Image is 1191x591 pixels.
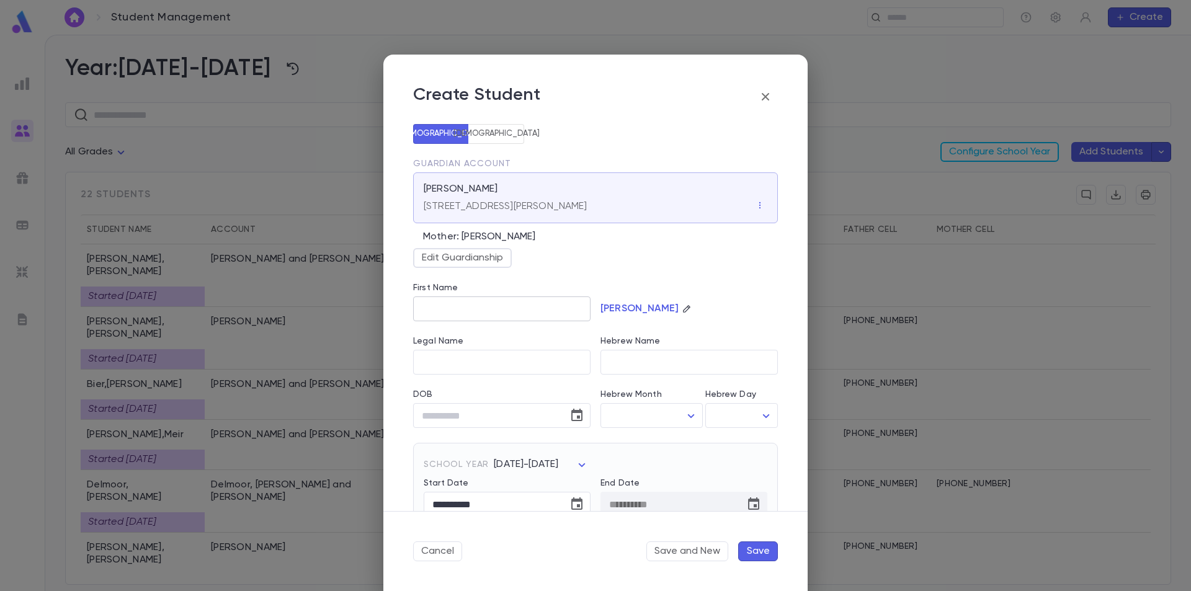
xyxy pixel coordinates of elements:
[600,389,662,399] label: Hebrew Month
[413,159,778,172] div: Guardian Account
[600,336,661,346] label: Hebrew Name
[705,404,778,428] div: ​
[413,336,463,346] label: Legal Name
[494,453,589,477] div: [DATE]-[DATE]
[600,303,679,315] p: [PERSON_NAME]
[424,183,497,195] p: [PERSON_NAME]
[600,478,767,488] label: End Date
[413,84,540,109] p: Create Student
[413,541,462,561] button: Cancel
[424,200,587,213] p: [STREET_ADDRESS][PERSON_NAME]
[468,124,524,144] button: [DEMOGRAPHIC_DATA]
[413,283,458,293] label: First Name
[564,403,589,428] button: Choose date
[423,231,778,246] div: Mother: [PERSON_NAME]
[738,541,778,561] button: Save
[600,404,703,428] div: ​
[705,389,756,399] label: Hebrew Day
[413,389,591,399] label: DOB
[424,460,489,469] span: School Year
[413,248,512,268] button: Edit Guardianship
[564,492,589,517] button: Choose date, selected date is Oct 5, 2025
[494,460,558,469] span: [DATE]-[DATE]
[646,541,728,561] button: Save and New
[413,124,469,144] button: [DEMOGRAPHIC_DATA]
[424,478,591,488] label: Start Date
